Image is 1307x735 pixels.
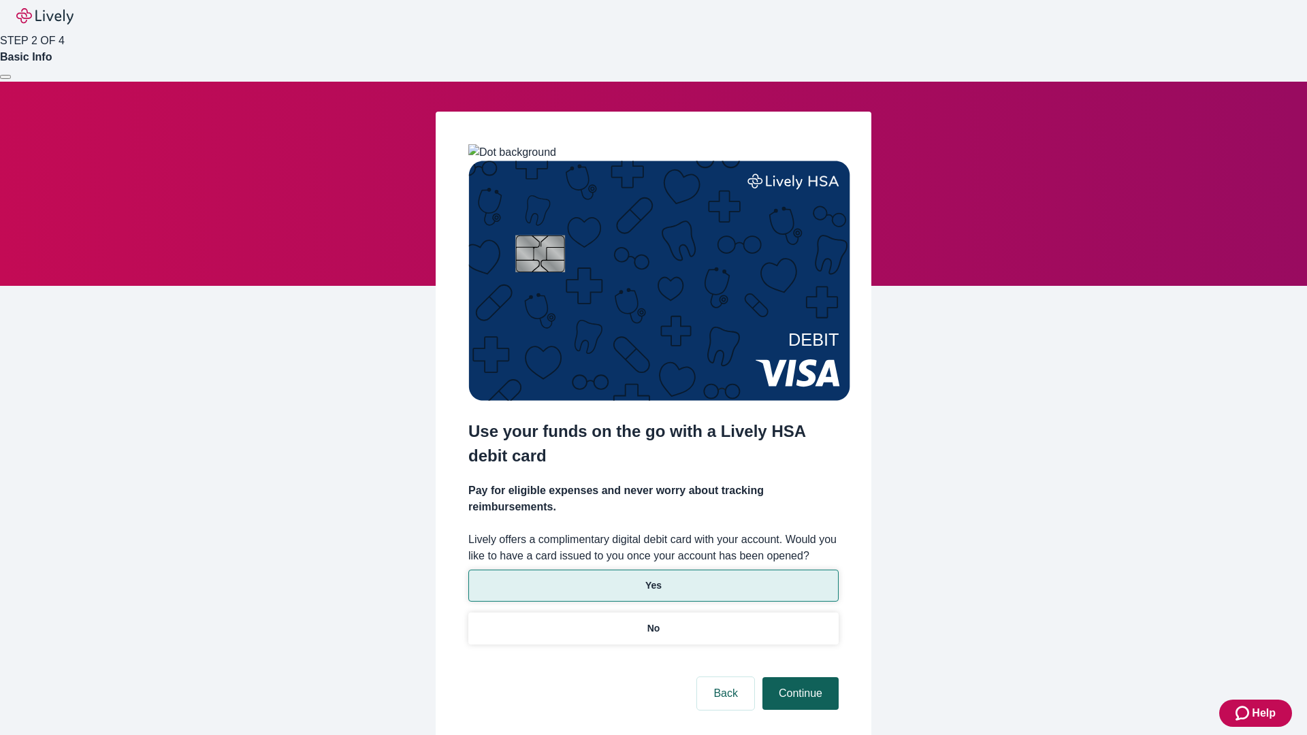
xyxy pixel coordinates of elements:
[1252,705,1276,721] span: Help
[645,578,662,593] p: Yes
[468,419,839,468] h2: Use your funds on the go with a Lively HSA debit card
[468,483,839,515] h4: Pay for eligible expenses and never worry about tracking reimbursements.
[468,532,839,564] label: Lively offers a complimentary digital debit card with your account. Would you like to have a card...
[762,677,839,710] button: Continue
[468,144,556,161] img: Dot background
[468,161,850,401] img: Debit card
[1219,700,1292,727] button: Zendesk support iconHelp
[468,612,839,644] button: No
[16,8,74,24] img: Lively
[1236,705,1252,721] svg: Zendesk support icon
[468,570,839,602] button: Yes
[697,677,754,710] button: Back
[647,621,660,636] p: No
